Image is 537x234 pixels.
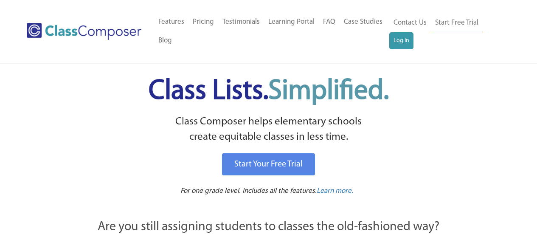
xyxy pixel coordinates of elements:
[234,160,303,169] span: Start Your Free Trial
[317,186,353,197] a: Learn more.
[154,31,176,50] a: Blog
[389,14,504,49] nav: Header Menu
[431,14,483,33] a: Start Free Trial
[154,13,188,31] a: Features
[319,13,340,31] a: FAQ
[389,32,413,49] a: Log In
[218,13,264,31] a: Testimonials
[51,114,486,145] p: Class Composer helps elementary schools create equitable classes in less time.
[340,13,387,31] a: Case Studies
[149,78,389,105] span: Class Lists.
[389,14,431,32] a: Contact Us
[180,187,317,195] span: For one grade level. Includes all the features.
[264,13,319,31] a: Learning Portal
[222,153,315,175] a: Start Your Free Trial
[268,78,389,105] span: Simplified.
[27,23,141,40] img: Class Composer
[154,13,389,50] nav: Header Menu
[317,187,353,195] span: Learn more.
[188,13,218,31] a: Pricing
